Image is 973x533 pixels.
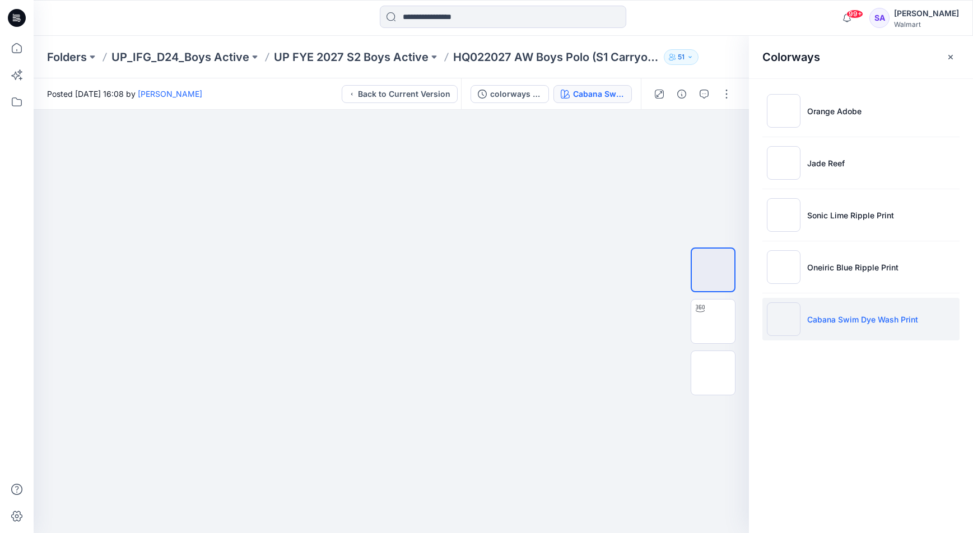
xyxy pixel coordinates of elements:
a: [PERSON_NAME] [138,89,202,99]
button: Back to Current Version [342,85,458,103]
span: Posted [DATE] 16:08 by [47,88,202,100]
img: Cabana Swim Dye Wash Print [767,302,800,336]
img: Oneiric Blue Ripple Print [767,250,800,284]
button: Details [673,85,691,103]
img: Sonic Lime Ripple Print [767,198,800,232]
div: colorways 07.09.25 [490,88,542,100]
p: 51 [678,51,685,63]
img: Orange Adobe [767,94,800,128]
p: Cabana Swim Dye Wash Print [807,314,918,325]
div: [PERSON_NAME] [894,7,959,20]
button: colorways [DATE] [471,85,549,103]
span: 99+ [846,10,863,18]
h2: Colorways [762,50,820,64]
a: Folders [47,49,87,65]
button: Cabana Swim Dye Wash Print [553,85,632,103]
p: Orange Adobe [807,105,862,117]
div: Cabana Swim Dye Wash Print [573,88,625,100]
div: SA [869,8,890,28]
a: UP_IFG_D24_Boys Active [111,49,249,65]
p: Oneiric Blue Ripple Print [807,261,898,273]
a: UP FYE 2027 S2 Boys Active [274,49,429,65]
p: Sonic Lime Ripple Print [807,209,894,221]
button: 51 [664,49,699,65]
p: HQ022027 AW Boys Polo (S1 Carryover) [453,49,659,65]
p: Jade Reef [807,157,845,169]
div: Walmart [894,20,959,29]
img: Jade Reef [767,146,800,180]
